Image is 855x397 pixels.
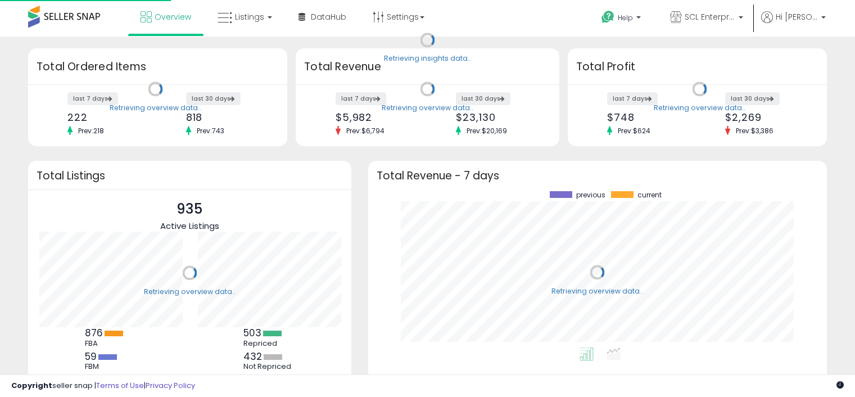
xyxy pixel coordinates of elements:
[618,13,633,22] span: Help
[155,11,191,22] span: Overview
[110,103,201,113] div: Retrieving overview data..
[382,103,473,113] div: Retrieving overview data..
[144,287,236,297] div: Retrieving overview data..
[11,380,52,391] strong: Copyright
[235,11,264,22] span: Listings
[654,103,745,113] div: Retrieving overview data..
[601,10,615,24] i: Get Help
[776,11,818,22] span: Hi [PERSON_NAME]
[761,11,826,37] a: Hi [PERSON_NAME]
[311,11,346,22] span: DataHub
[551,286,643,296] div: Retrieving overview data..
[11,381,195,391] div: seller snap | |
[685,11,735,22] span: SCL Enterprises
[592,2,652,37] a: Help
